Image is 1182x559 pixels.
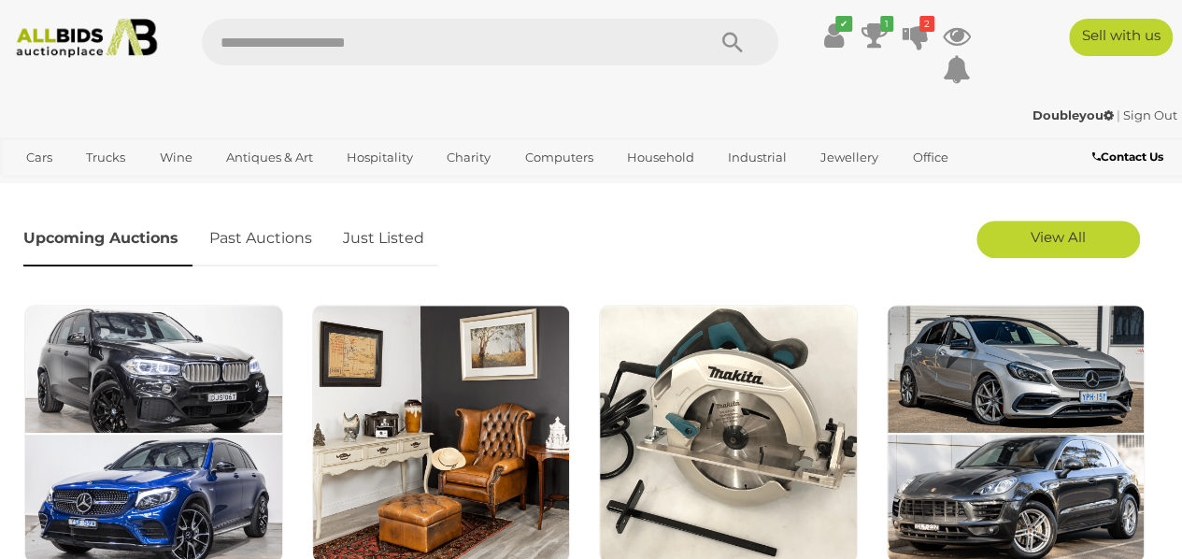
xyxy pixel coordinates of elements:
[23,211,192,266] a: Upcoming Auctions
[147,142,204,173] a: Wine
[1032,107,1117,122] a: Doubleyou
[716,142,799,173] a: Industrial
[900,142,960,173] a: Office
[902,19,930,52] a: 2
[329,211,438,266] a: Just Listed
[512,142,605,173] a: Computers
[808,142,890,173] a: Jewellery
[880,16,893,32] i: 1
[195,211,326,266] a: Past Auctions
[1031,228,1086,246] span: View All
[1032,107,1114,122] strong: Doubleyou
[1069,19,1173,56] a: Sell with us
[74,142,137,173] a: Trucks
[685,19,778,65] button: Search
[861,19,889,52] a: 1
[14,142,64,173] a: Cars
[1092,147,1168,167] a: Contact Us
[1092,150,1163,164] b: Contact Us
[335,142,425,173] a: Hospitality
[1117,107,1120,122] span: |
[1123,107,1177,122] a: Sign Out
[86,173,243,204] a: [GEOGRAPHIC_DATA]
[819,19,847,52] a: ✔
[615,142,706,173] a: Household
[8,19,164,58] img: Allbids.com.au
[919,16,934,32] i: 2
[214,142,325,173] a: Antiques & Art
[976,221,1140,258] a: View All
[14,173,77,204] a: Sports
[434,142,503,173] a: Charity
[835,16,852,32] i: ✔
